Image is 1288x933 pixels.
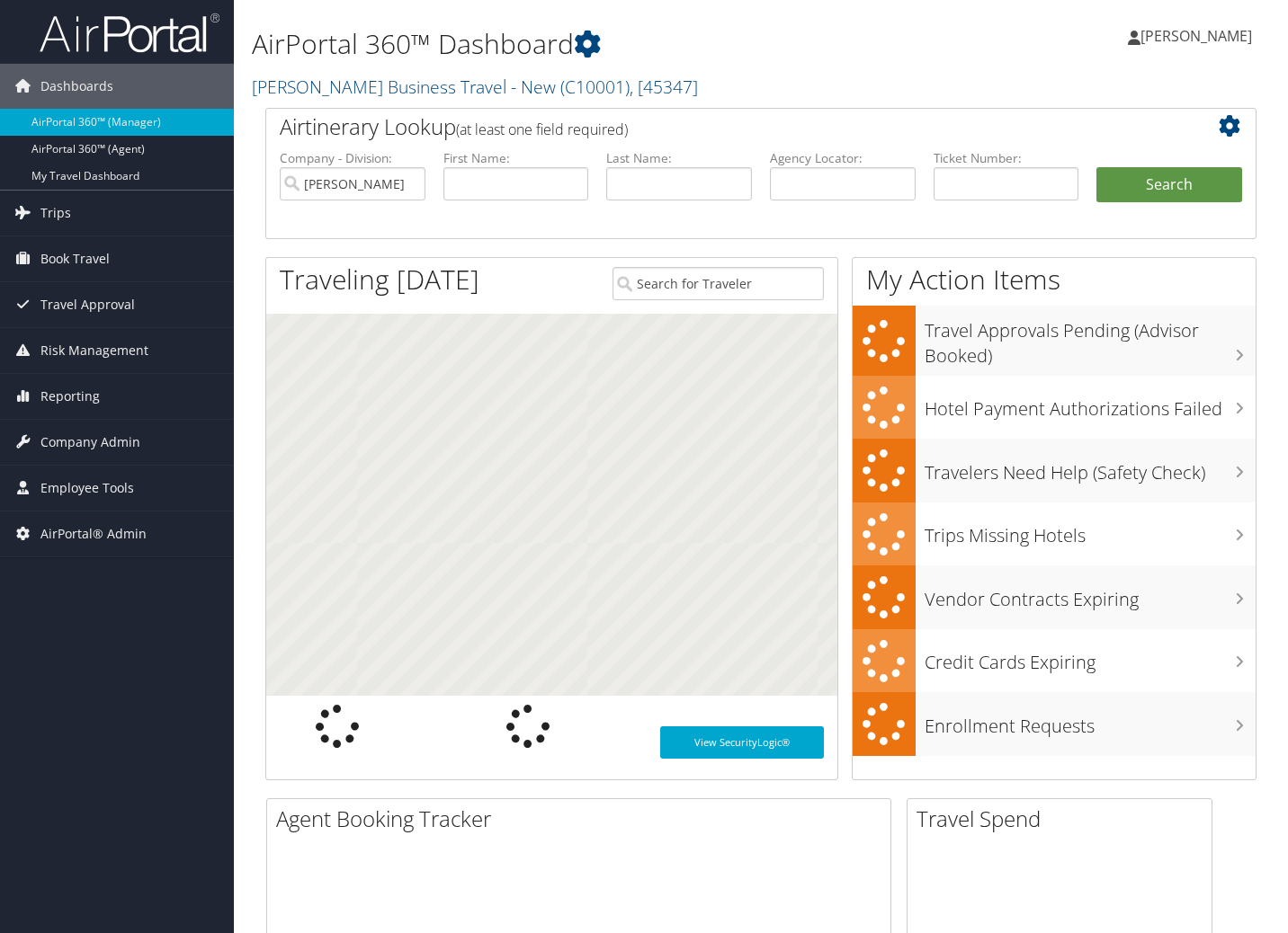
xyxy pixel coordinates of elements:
button: Search [1096,167,1242,203]
span: Trips [40,191,71,235]
span: Risk Management [40,328,148,373]
label: Company - Division: [280,149,425,167]
a: Vendor Contracts Expiring [853,565,1256,629]
label: Last Name: [606,149,752,167]
a: [PERSON_NAME] Business Travel - New [252,75,698,99]
h2: Agent Booking Tracker [276,804,890,834]
h3: Hotel Payment Authorizations Failed [925,387,1256,422]
span: Company Admin [40,420,140,465]
span: (at least one field required) [456,120,628,139]
label: Agency Locator: [770,149,916,167]
h2: Travel Spend [917,804,1212,834]
label: First Name: [443,149,589,167]
h1: AirPortal 360™ Dashboard [252,25,931,63]
span: ( C10001 ) [560,75,630,99]
a: Enrollment Requests [853,692,1256,756]
a: Credit Cards Expiring [853,629,1256,693]
span: Travel Approval [40,282,135,327]
h3: Credit Cards Expiring [925,641,1256,675]
h3: Trips Missing Hotels [925,514,1256,548]
a: Hotel Payment Authorizations Failed [853,376,1256,440]
span: Dashboards [40,64,113,109]
a: [PERSON_NAME] [1128,9,1270,63]
span: Employee Tools [40,466,134,511]
h2: Airtinerary Lookup [280,111,1159,142]
label: Ticket Number: [934,149,1079,167]
span: Book Travel [40,236,110,281]
img: airportal-logo.png [40,12,219,54]
h1: My Action Items [853,261,1256,298]
h3: Enrollment Requests [925,705,1256,739]
span: , [ 45347 ] [630,75,698,99]
span: Reporting [40,374,100,419]
h3: Travel Approvals Pending (Advisor Booked) [925,309,1256,369]
a: Trips Missing Hotels [853,502,1256,566]
h3: Travelers Need Help (Safety Check) [925,451,1256,485]
a: Travelers Need Help (Safety Check) [853,439,1256,502]
a: Travel Approvals Pending (Advisor Booked) [853,306,1256,375]
span: AirPortal® Admin [40,511,147,556]
span: [PERSON_NAME] [1140,26,1252,46]
h1: Traveling [DATE] [280,261,479,298]
a: View SecurityLogic® [660,726,824,759]
h3: Vendor Contracts Expiring [925,578,1256,612]
input: Search for Traveler [613,267,823,300]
